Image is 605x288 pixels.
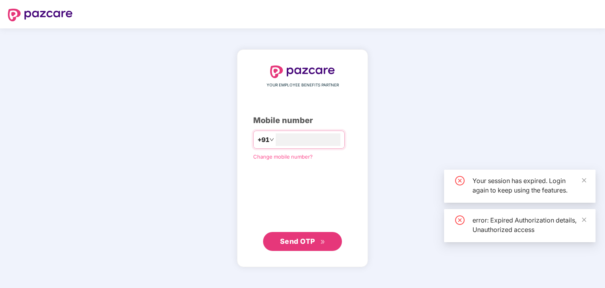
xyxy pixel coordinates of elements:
[455,176,465,185] span: close-circle
[253,114,352,127] div: Mobile number
[320,239,325,245] span: double-right
[472,215,586,234] div: error: Expired Authorization details, Unauthorized access
[472,176,586,195] div: Your session has expired. Login again to keep using the features.
[280,237,315,245] span: Send OTP
[581,217,587,223] span: close
[581,178,587,183] span: close
[8,9,73,21] img: logo
[258,135,269,145] span: +91
[269,137,274,142] span: down
[455,215,465,225] span: close-circle
[267,82,339,88] span: YOUR EMPLOYEE BENEFITS PARTNER
[270,65,335,78] img: logo
[263,232,342,251] button: Send OTPdouble-right
[253,153,313,160] a: Change mobile number?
